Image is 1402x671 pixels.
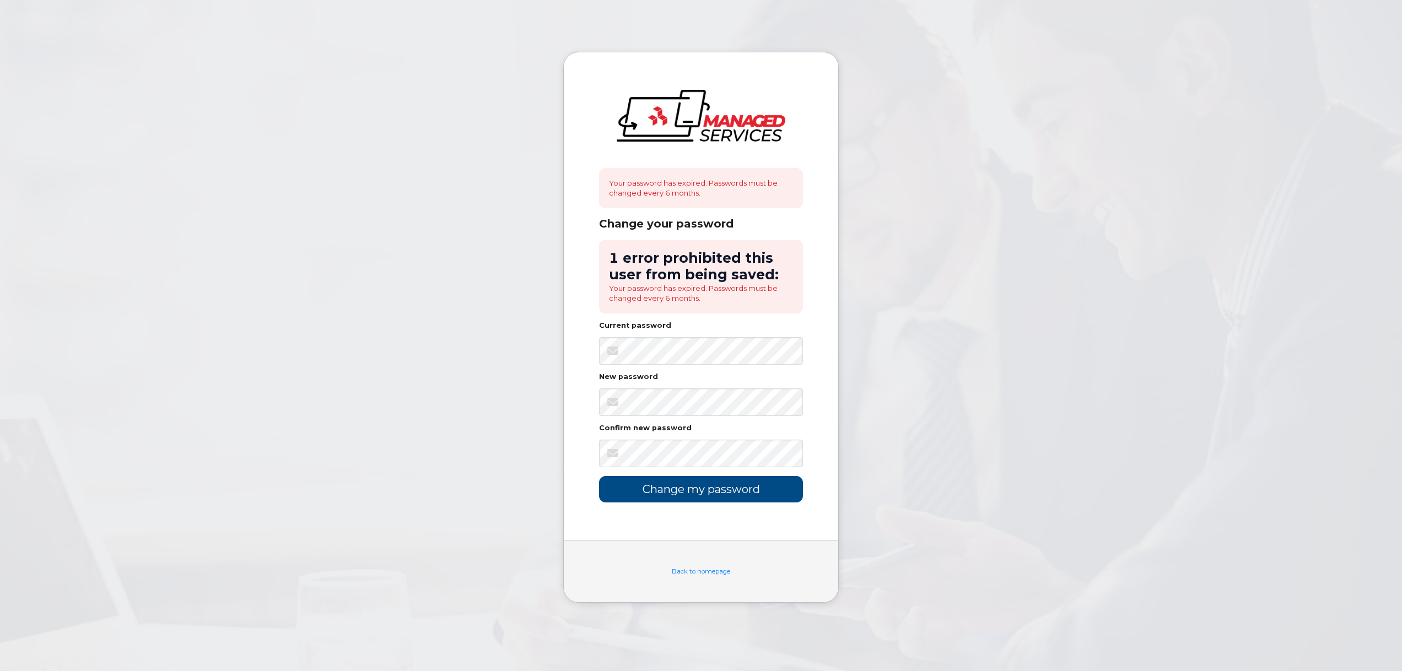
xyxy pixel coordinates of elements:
[609,283,793,304] li: Your password has expired. Passwords must be changed every 6 months.
[599,476,803,502] input: Change my password
[617,90,785,142] img: logo-large.png
[609,250,793,283] h2: 1 error prohibited this user from being saved:
[672,567,730,575] a: Back to homepage
[599,322,671,329] label: Current password
[599,168,803,208] div: Your password has expired. Passwords must be changed every 6 months.
[599,374,658,381] label: New password
[599,217,803,231] div: Change your password
[599,425,692,432] label: Confirm new password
